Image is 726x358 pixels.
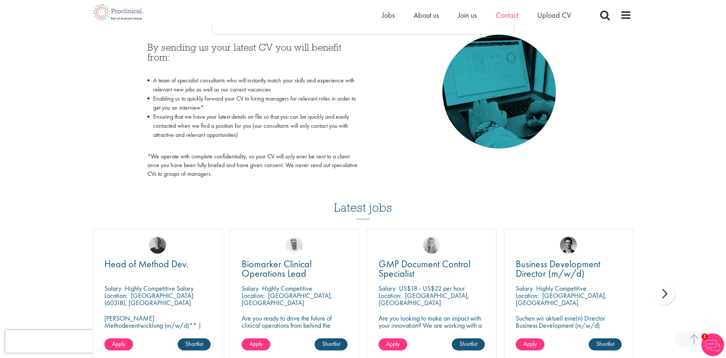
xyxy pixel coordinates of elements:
span: 1 [701,333,708,340]
span: Business Development Director (m/w/d) [516,257,600,280]
iframe: reCAPTCHA [5,330,102,353]
a: Contact [496,10,518,20]
a: Business Development Director (m/w/d) [516,259,622,278]
span: Apply [386,340,400,348]
img: Chatbot [701,333,724,356]
span: GMP Document Control Specialist [379,257,470,280]
p: Highly Competitive [262,284,312,293]
p: [GEOGRAPHIC_DATA], [GEOGRAPHIC_DATA] [242,291,332,307]
p: Are you looking to make an impact with your innovation? We are working with a well-established ph... [379,315,485,350]
span: Location: [242,291,265,300]
p: [GEOGRAPHIC_DATA] (60318), [GEOGRAPHIC_DATA] [104,291,193,307]
h3: Latest jobs [334,182,392,219]
div: next [652,282,675,305]
a: Shortlist [315,338,347,350]
img: Max Slevogt [560,237,577,254]
span: Salary [516,284,533,293]
img: Joshua Bye [286,237,303,254]
span: Head of Method Dev. [104,257,188,270]
a: Shortlist [589,338,622,350]
img: Felix Zimmer [149,237,166,254]
li: Ensuring that we have your latest details on file so that you can be quickly and easily contacted... [147,112,357,149]
p: *We operate with complete confidentiality, so your CV will only ever be sent to a client once you... [147,152,357,178]
span: Salary [379,284,396,293]
span: Apply [249,340,263,348]
p: [PERSON_NAME] Methodenentwicklung (m/w/d)** | Dauerhaft | Biowissenschaften | [GEOGRAPHIC_DATA] (... [104,315,211,350]
span: Salary [104,284,121,293]
p: Are you ready to drive the future of clinical operations from behind the scenes? Looking to be in... [242,315,348,350]
span: Apply [523,340,537,348]
span: Location: [379,291,402,300]
span: Salary [242,284,259,293]
p: [GEOGRAPHIC_DATA], [GEOGRAPHIC_DATA] [379,291,469,307]
a: Apply [379,338,407,350]
a: Shortlist [178,338,211,350]
span: Apply [112,340,126,348]
li: Enabling us to quickly forward your CV to hiring managers for relevant roles in order to get you ... [147,94,357,112]
span: Location: [516,291,539,300]
li: A team of specialist consultants who will instantly match your skills and experience with relevan... [147,76,357,94]
a: Apply [104,338,133,350]
p: Highly Competitive [536,284,586,293]
span: Biomarker Clinical Operations Lead [242,257,312,280]
a: Head of Method Dev. [104,259,211,269]
p: Suchen wir aktuell eine(n) Director Business Development (m/w/d) Standort: [GEOGRAPHIC_DATA] | Mo... [516,315,622,343]
a: Jobs [382,10,395,20]
a: Join us [458,10,477,20]
img: Shannon Briggs [423,237,440,254]
a: Shortlist [452,338,485,350]
span: Location: [104,291,127,300]
p: Highly Competitive Salary [125,284,194,293]
a: Biomarker Clinical Operations Lead [242,259,348,278]
a: Upload CV [537,10,571,20]
a: Apply [242,338,270,350]
p: US$18 - US$22 per hour [399,284,465,293]
a: GMP Document Control Specialist [379,259,485,278]
a: About us [414,10,439,20]
a: Apply [516,338,544,350]
p: [GEOGRAPHIC_DATA], [GEOGRAPHIC_DATA] [516,291,607,307]
h3: By sending us your latest CV you will benefit from: [147,42,357,72]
